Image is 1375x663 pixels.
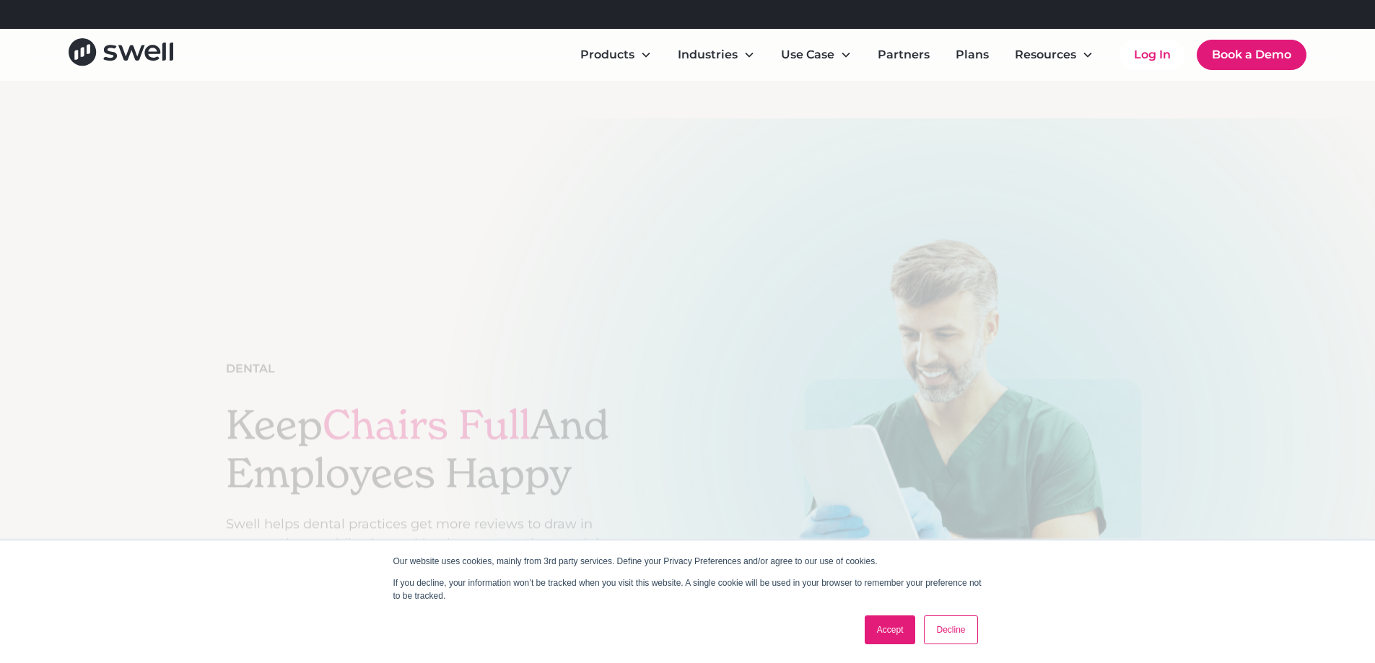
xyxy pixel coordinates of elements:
[393,576,982,602] p: If you decline, your information won’t be tracked when you visit this website. A single cookie wi...
[226,360,275,377] div: Dental
[323,399,531,450] span: Chairs Full
[678,46,738,63] div: Industries
[580,46,634,63] div: Products
[1003,40,1105,69] div: Resources
[226,515,614,574] p: Swell helps dental practices get more reviews to draw in more patients, while also making it easy...
[769,40,863,69] div: Use Case
[866,40,941,69] a: Partners
[924,615,977,644] a: Decline
[666,40,767,69] div: Industries
[393,555,982,568] p: Our website uses cookies, mainly from 3rd party services. Define your Privacy Preferences and/or ...
[865,615,916,644] a: Accept
[781,46,834,63] div: Use Case
[69,38,173,71] a: home
[1119,40,1185,69] a: Log In
[569,40,663,69] div: Products
[226,400,614,497] h1: Keep And Employees Happy
[1197,40,1306,70] a: Book a Demo
[1015,46,1076,63] div: Resources
[944,40,1000,69] a: Plans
